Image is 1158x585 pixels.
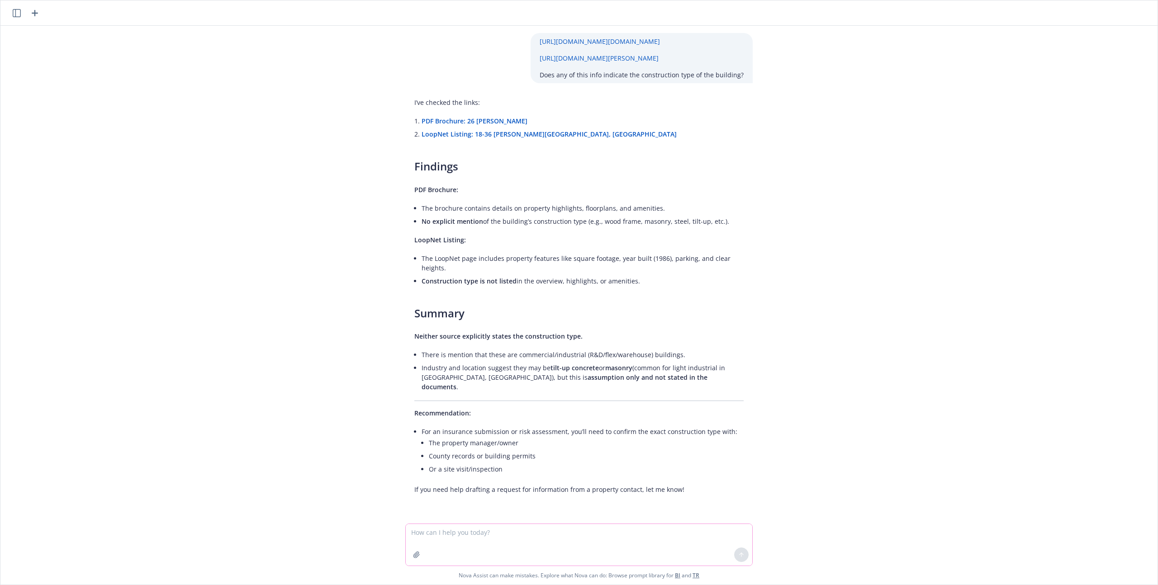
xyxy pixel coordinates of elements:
a: PDF Brochure: 26 [PERSON_NAME] [422,117,527,125]
li: The LoopNet page includes property features like square footage, year built (1986), parking, and ... [422,252,744,274]
span: PDF Brochure: [414,185,458,194]
h3: Summary [414,306,744,321]
a: [URL][DOMAIN_NAME][DOMAIN_NAME] [540,37,660,46]
li: County records or building permits [429,449,744,462]
span: LoopNet Listing: [414,236,466,244]
li: The property manager/owner [429,436,744,449]
p: I’ve checked the links: [414,98,744,107]
li: of the building’s construction type (e.g., wood frame, masonry, steel, tilt-up, etc.). [422,215,744,228]
li: For an insurance submission or risk assessment, you’ll need to confirm the exact construction typ... [422,425,744,477]
li: The brochure contains details on property highlights, floorplans, and amenities. [422,202,744,215]
li: Or a site visit/inspection [429,462,744,476]
span: Nova Assist can make mistakes. Explore what Nova can do: Browse prompt library for and [4,566,1154,585]
li: Industry and location suggest they may be or (common for light industrial in [GEOGRAPHIC_DATA], [... [422,361,744,393]
li: There is mention that these are commercial/industrial (R&D/flex/warehouse) buildings. [422,348,744,361]
a: [URL][DOMAIN_NAME][PERSON_NAME] [540,54,659,62]
a: LoopNet Listing: 18-36 [PERSON_NAME][GEOGRAPHIC_DATA], [GEOGRAPHIC_DATA] [422,130,677,138]
span: masonry [605,363,632,372]
a: BI [675,571,680,579]
p: If you need help drafting a request for information from a property contact, let me know! [414,485,744,494]
span: assumption only and not stated in the documents [422,373,707,391]
p: Does any of this info indicate the construction type of the building? [540,70,744,80]
li: in the overview, highlights, or amenities. [422,274,744,288]
a: TR [693,571,699,579]
h3: Findings [414,159,744,174]
span: No explicit mention [422,217,483,226]
span: tilt-up concrete [551,363,599,372]
span: Recommendation: [414,409,471,417]
span: Neither source explicitly states the construction type. [414,332,583,340]
span: Construction type is not listed [422,277,517,285]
